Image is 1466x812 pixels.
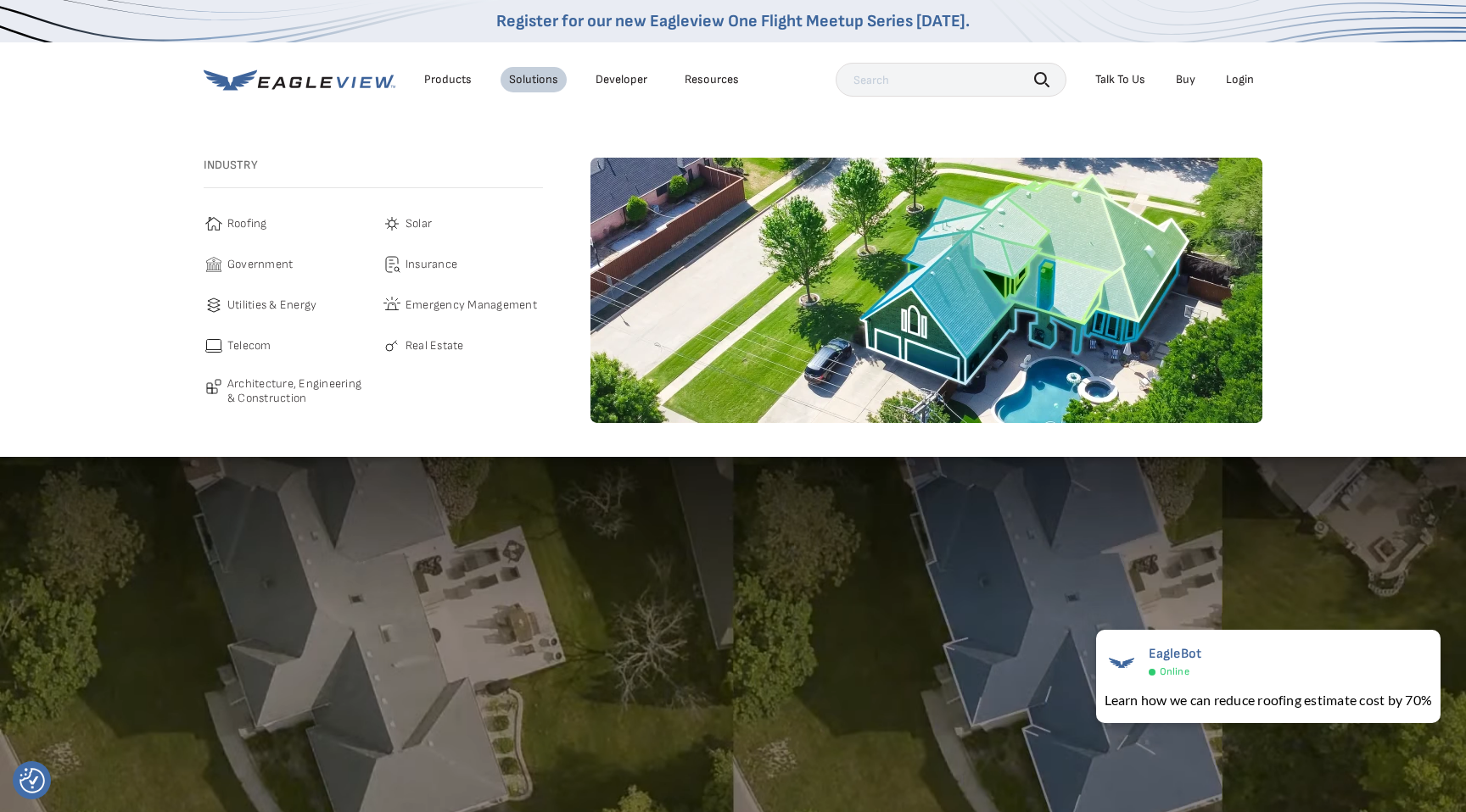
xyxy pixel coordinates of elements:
img: insurance-icon.svg [382,254,402,275]
a: Emergency Management [382,295,543,315]
a: Roofing [204,214,365,234]
span: Insurance [406,254,457,275]
img: EagleBot [1105,646,1139,680]
span: Government [227,254,293,275]
span: Architecture, Engineering & Construction [227,376,365,406]
a: Architecture, Engineering & Construction [204,376,365,406]
span: Emergency Management [406,295,537,315]
button: Consent Preferences [20,768,45,793]
div: Products [424,72,472,87]
img: architecture-icon.svg [204,376,224,397]
img: emergency-icon.svg [382,295,402,315]
img: telecom-icon.svg [204,336,224,356]
span: Roofing [227,214,267,234]
a: Solar [382,214,543,234]
a: Buy [1176,72,1195,87]
span: Utilities & Energy [227,295,316,315]
a: Telecom [204,336,365,356]
img: Revisit consent button [20,768,45,793]
div: Talk To Us [1095,72,1145,87]
img: utilities-icon.svg [204,295,224,315]
div: Solutions [509,72,558,87]
div: Learn how we can reduce roofing estimate cost by 70% [1105,690,1432,710]
span: Solar [406,214,432,234]
span: Telecom [227,336,271,356]
a: Insurance [382,254,543,275]
a: Developer [596,72,647,87]
a: Utilities & Energy [204,295,365,315]
img: government-icon.svg [204,254,224,275]
a: Register for our new Eagleview One Flight Meetup Series [DATE]. [496,11,970,31]
span: Real Estate [406,336,464,356]
img: roofing-icon.svg [204,214,224,234]
span: Online [1160,665,1189,678]
img: architecture-image-1.webp [590,158,1262,423]
div: Resources [685,72,739,87]
span: EagleBot [1149,646,1202,662]
img: solar-icon.svg [382,214,402,234]
a: Real Estate [382,336,543,356]
div: Login [1226,72,1254,87]
img: real-estate-icon.svg [382,336,402,356]
h3: Industry [204,158,543,173]
input: Search [836,63,1066,97]
a: Government [204,254,365,275]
